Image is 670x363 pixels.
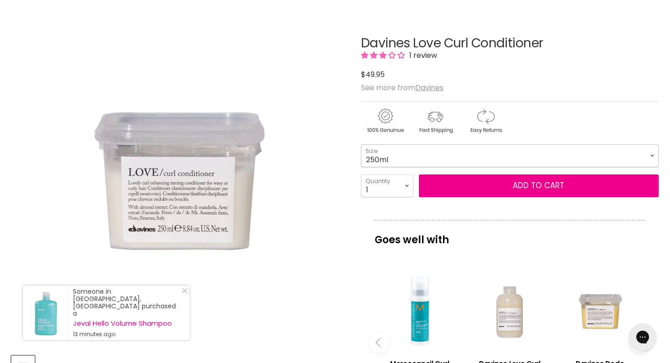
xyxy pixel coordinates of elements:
span: 1 review [407,50,437,61]
iframe: Gorgias live chat messenger [624,320,661,354]
button: Add to cart [419,174,659,197]
span: 3.00 stars [361,50,407,61]
a: Close Notification [178,288,187,297]
a: Jeval Hello Volume Shampoo [73,320,180,327]
a: Davines [415,82,443,93]
div: Someone in [GEOGRAPHIC_DATA], [GEOGRAPHIC_DATA] purchased a [73,288,180,338]
img: genuine.gif [361,107,409,135]
a: Visit product page [23,286,68,340]
select: Quantity [361,174,413,197]
p: Goes well with [375,220,645,250]
h1: Davines Love Curl Conditioner [361,36,659,51]
img: shipping.gif [411,107,459,135]
span: $49.95 [361,69,385,80]
img: returns.gif [461,107,510,135]
small: 13 minutes ago [73,331,180,338]
span: See more from [361,82,443,93]
div: Davines Love Curl Conditioner image. Click or Scroll to Zoom. [11,14,345,347]
svg: Close Icon [182,288,187,293]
